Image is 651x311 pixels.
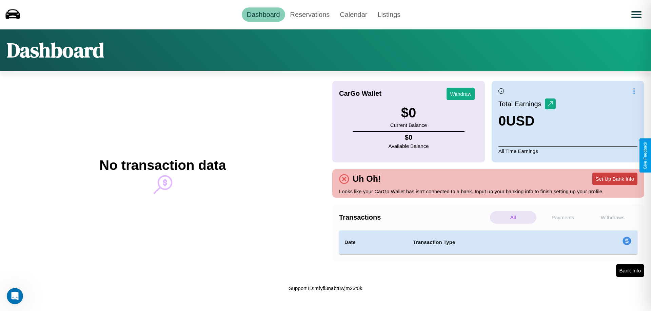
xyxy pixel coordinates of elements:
[390,105,427,120] h3: $ 0
[99,158,226,173] h2: No transaction data
[389,141,429,151] p: Available Balance
[7,36,104,64] h1: Dashboard
[490,211,536,224] p: All
[349,174,384,184] h4: Uh Oh!
[335,7,372,22] a: Calendar
[285,7,335,22] a: Reservations
[447,88,475,100] button: Withdraw
[289,284,362,293] p: Support ID: mfyfl3nabt8wjm23t0k
[7,288,23,304] iframe: Intercom live chat
[372,7,406,22] a: Listings
[498,98,545,110] p: Total Earnings
[498,113,556,129] h3: 0 USD
[616,264,644,277] button: Bank Info
[389,134,429,141] h4: $ 0
[390,120,427,130] p: Current Balance
[339,90,381,97] h4: CarGo Wallet
[498,146,637,156] p: All Time Earnings
[339,187,637,196] p: Looks like your CarGo Wallet has isn't connected to a bank. Input up your banking info to finish ...
[627,5,646,24] button: Open menu
[540,211,586,224] p: Payments
[344,238,402,246] h4: Date
[592,173,637,185] button: Set Up Bank Info
[589,211,636,224] p: Withdraws
[242,7,285,22] a: Dashboard
[413,238,567,246] h4: Transaction Type
[643,142,648,169] div: Give Feedback
[339,230,637,254] table: simple table
[339,214,488,221] h4: Transactions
